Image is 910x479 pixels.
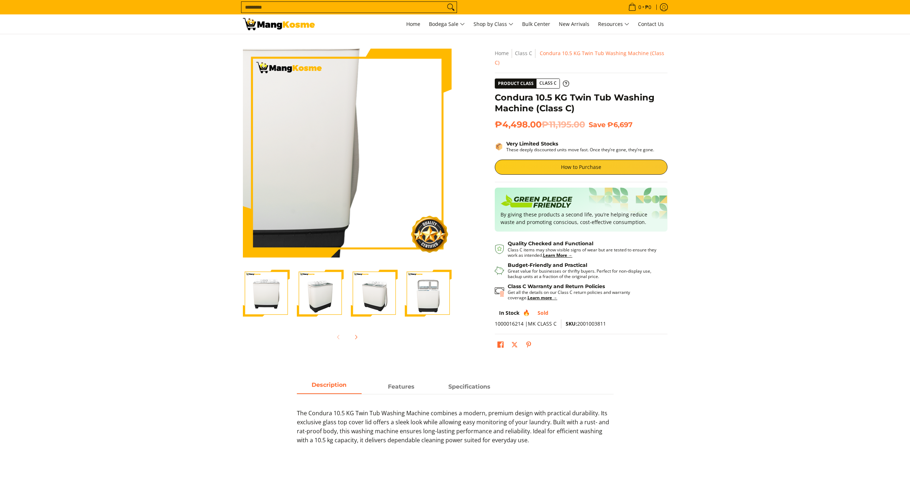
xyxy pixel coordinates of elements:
a: Description 2 [437,380,502,394]
strong: Specifications [448,383,490,390]
img: Condura 10.5 KG Twin Tub Washing Machine (Class C) [243,49,452,258]
nav: Breadcrumbs [495,49,667,67]
span: ₱0 [644,5,652,10]
span: Bodega Sale [429,20,465,29]
span: SKU: [566,320,577,327]
div: Description [297,394,614,452]
span: New Arrivals [559,21,589,27]
span: ₱6,697 [607,120,633,129]
a: Bodega Sale [425,14,468,34]
span: 2001003811 [566,320,606,327]
span: • [626,3,653,11]
p: Great value for businesses or thrifty buyers. Perfect for non-display use, backup units at a frac... [508,268,660,279]
a: Home [403,14,424,34]
h1: Condura 10.5 KG Twin Tub Washing Machine (Class C) [495,92,667,114]
img: Condura 10.5 KG Twin Tub Washing Machine (Class C)-2 [297,270,344,317]
span: Save [589,120,606,129]
span: 1000016214 |MK CLASS C [495,320,557,327]
span: 0 [637,5,642,10]
a: Contact Us [634,14,667,34]
img: Condura 10.5 KG Twin Tub Washing Machine (Class C)-1 [243,270,290,317]
a: Post on X [510,340,520,352]
strong: Quality Checked and Functional [508,240,593,247]
span: Home [406,21,420,27]
span: Sold [538,309,548,316]
del: ₱11,195.00 [542,119,585,130]
strong: Features [388,383,415,390]
a: New Arrivals [555,14,593,34]
a: Shop by Class [470,14,517,34]
span: Description [297,380,362,393]
span: In Stock [499,309,520,316]
a: Description [297,380,362,394]
a: Bulk Center [519,14,554,34]
a: Pin on Pinterest [524,340,534,352]
button: Next [348,329,364,345]
img: Condura 10.5 KG Twin Tub Washing Machine (Class C)-4 [405,270,452,317]
a: Learn More → [543,252,572,258]
strong: Class C Warranty and Return Policies [508,283,605,290]
img: Badge sustainability green pledge friendly [501,193,572,211]
img: BUY NOW: Condura 10.KG Twin-tub Washing Machine (Class C) l Mang Kosme [243,18,315,30]
a: Home [495,50,509,57]
p: By giving these products a second life, you’re helping reduce waste and promoting conscious, cost... [501,211,662,226]
span: Resources [598,20,629,29]
p: Class C items may show visible signs of wear but are tested to ensure they work as intended. [508,247,660,258]
a: Class C [515,50,532,57]
p: These deeply discounted units move fast. Once they’re gone, they’re gone. [506,147,654,152]
span: Contact Us [638,21,664,27]
span: Bulk Center [522,21,550,27]
span: Condura 10.5 KG Twin Tub Washing Machine (Class C) [495,50,664,66]
span: Product Class [495,79,537,88]
a: Learn more → [528,295,557,301]
img: Condura 10.5 KG Twin Tub Washing Machine (Class C)-3 [351,270,398,317]
a: Product Class Class C [495,79,569,89]
a: Description 1 [369,380,434,394]
a: Share on Facebook [495,340,506,352]
span: Shop by Class [474,20,513,29]
a: How to Purchase [495,160,667,175]
button: Search [445,2,457,13]
strong: Budget-Friendly and Practical [508,262,587,268]
nav: Main Menu [322,14,667,34]
p: Get all the details on our Class C return policies and warranty coverage. [508,290,660,300]
span: ₱4,498.00 [495,119,585,130]
strong: Very Limited Stocks [506,140,558,147]
a: Resources [594,14,633,34]
p: The Condura 10.5 KG Twin Tub Washing Machine combines a modern, premium design with practical dur... [297,409,614,452]
span: Class C [537,79,560,88]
